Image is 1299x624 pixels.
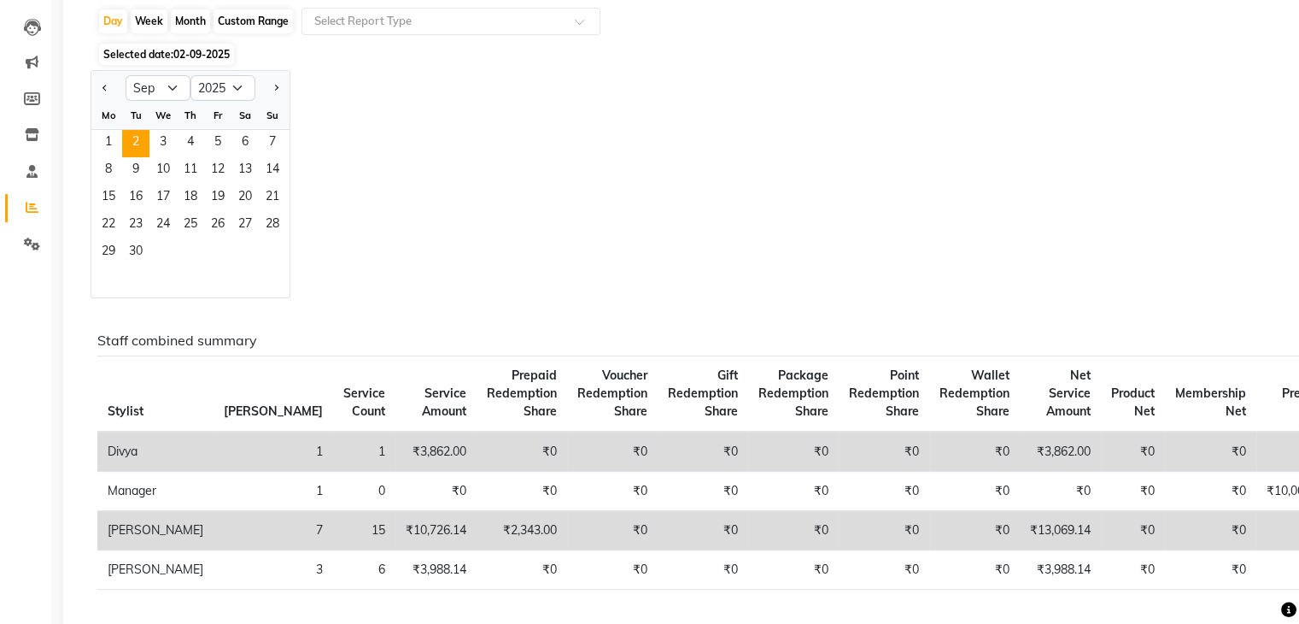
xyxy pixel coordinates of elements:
td: ₹0 [1101,432,1165,472]
div: Saturday, September 27, 2025 [231,212,259,239]
span: 14 [259,157,286,185]
span: 15 [95,185,122,212]
span: Membership Net [1175,386,1246,419]
span: 6 [231,130,259,157]
td: ₹0 [1101,511,1165,550]
td: ₹0 [1165,550,1256,590]
td: ₹0 [1101,550,1165,590]
span: 17 [149,185,177,212]
td: ₹0 [567,511,658,550]
div: Tuesday, September 9, 2025 [122,157,149,185]
span: 24 [149,212,177,239]
div: Thursday, September 4, 2025 [177,130,204,157]
td: ₹0 [395,472,477,511]
td: ₹0 [1165,472,1256,511]
td: ₹0 [1165,511,1256,550]
td: ₹0 [1101,472,1165,511]
div: Friday, September 12, 2025 [204,157,231,185]
div: Wednesday, September 10, 2025 [149,157,177,185]
span: 19 [204,185,231,212]
div: Week [131,9,167,33]
div: Saturday, September 13, 2025 [231,157,259,185]
td: ₹0 [477,472,567,511]
td: ₹0 [929,550,1020,590]
span: 13 [231,157,259,185]
span: 11 [177,157,204,185]
span: 30 [122,239,149,267]
td: ₹0 [839,432,929,472]
td: [PERSON_NAME] [97,511,214,550]
span: 21 [259,185,286,212]
span: Service Count [343,386,385,419]
button: Previous month [98,74,112,102]
td: ₹0 [1020,472,1101,511]
span: 22 [95,212,122,239]
span: 4 [177,130,204,157]
td: Manager [97,472,214,511]
td: 6 [333,550,395,590]
td: 7 [214,511,333,550]
span: Net Service Amount [1046,368,1091,419]
td: [PERSON_NAME] [97,550,214,590]
span: Voucher Redemption Share [577,368,647,419]
div: Sunday, September 28, 2025 [259,212,286,239]
td: ₹0 [658,432,748,472]
td: ₹13,069.14 [1020,511,1101,550]
span: 27 [231,212,259,239]
div: Month [171,9,210,33]
div: Monday, September 15, 2025 [95,185,122,212]
td: ₹10,726.14 [395,511,477,550]
div: Sunday, September 7, 2025 [259,130,286,157]
div: Monday, September 1, 2025 [95,130,122,157]
span: Stylist [108,403,143,419]
div: Wednesday, September 24, 2025 [149,212,177,239]
div: Th [177,102,204,129]
span: [PERSON_NAME] [224,403,323,419]
td: ₹0 [929,472,1020,511]
td: ₹0 [477,550,567,590]
td: 1 [333,432,395,472]
span: 10 [149,157,177,185]
div: Friday, September 19, 2025 [204,185,231,212]
td: ₹0 [477,432,567,472]
div: Custom Range [214,9,293,33]
span: Point Redemption Share [849,368,919,419]
div: Sunday, September 21, 2025 [259,185,286,212]
div: Monday, September 22, 2025 [95,212,122,239]
td: ₹0 [839,550,929,590]
td: ₹0 [658,472,748,511]
div: Friday, September 5, 2025 [204,130,231,157]
span: 29 [95,239,122,267]
td: ₹0 [658,550,748,590]
div: Fr [204,102,231,129]
span: 26 [204,212,231,239]
span: Prepaid Redemption Share [487,368,557,419]
span: Wallet Redemption Share [939,368,1009,419]
div: Monday, September 8, 2025 [95,157,122,185]
div: Tu [122,102,149,129]
td: ₹0 [929,511,1020,550]
div: Day [99,9,127,33]
span: 2 [122,130,149,157]
div: Saturday, September 6, 2025 [231,130,259,157]
div: Tuesday, September 2, 2025 [122,130,149,157]
span: 23 [122,212,149,239]
span: 18 [177,185,204,212]
td: ₹0 [567,550,658,590]
span: 7 [259,130,286,157]
td: ₹0 [839,511,929,550]
td: 15 [333,511,395,550]
div: Monday, September 29, 2025 [95,239,122,267]
td: 0 [333,472,395,511]
td: ₹0 [748,472,839,511]
td: Divya [97,432,214,472]
div: Thursday, September 25, 2025 [177,212,204,239]
td: ₹0 [748,550,839,590]
span: 28 [259,212,286,239]
div: Wednesday, September 17, 2025 [149,185,177,212]
span: Product Net [1111,386,1155,419]
span: Selected date: [99,44,234,65]
span: Package Redemption Share [758,368,828,419]
select: Select year [190,75,255,101]
td: ₹3,862.00 [1020,432,1101,472]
